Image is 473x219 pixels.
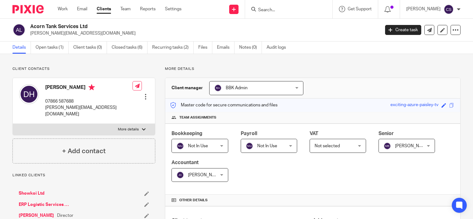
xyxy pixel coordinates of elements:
[246,142,253,150] img: svg%3E
[30,23,306,30] h2: Acorn Tank Services Ltd
[12,66,155,71] p: Client contacts
[73,41,107,54] a: Client tasks (0)
[379,131,394,136] span: Senior
[170,102,278,108] p: Master code for secure communications and files
[258,7,314,13] input: Search
[12,23,26,36] img: svg%3E
[179,198,208,203] span: Other details
[198,41,212,54] a: Files
[19,190,45,197] a: Showkoi Ltd
[226,86,248,90] span: BBK Admin
[89,84,95,90] i: Primary
[97,6,111,12] a: Clients
[171,131,202,136] span: Bookkeeping
[58,6,68,12] a: Work
[384,142,391,150] img: svg%3E
[188,173,222,177] span: [PERSON_NAME]
[395,144,429,148] span: [PERSON_NAME]
[19,202,71,208] a: ERP Logistic Services Ltd
[348,7,372,11] span: Get Support
[188,144,208,148] span: Not In Use
[19,84,39,104] img: svg%3E
[45,98,133,105] p: 07866 587688
[176,142,184,150] img: svg%3E
[171,160,199,165] span: Accountant
[390,102,438,109] div: exciting-azure-paisley-tv
[165,6,181,12] a: Settings
[30,30,376,36] p: [PERSON_NAME][EMAIL_ADDRESS][DOMAIN_NAME]
[241,131,257,136] span: Payroll
[444,4,454,14] img: svg%3E
[217,41,234,54] a: Emails
[171,85,203,91] h3: Client manager
[12,173,155,178] p: Linked clients
[239,41,262,54] a: Notes (0)
[152,41,194,54] a: Recurring tasks (2)
[45,84,133,92] h4: [PERSON_NAME]
[19,212,54,219] a: [PERSON_NAME]
[112,41,147,54] a: Closed tasks (6)
[12,5,44,13] img: Pixie
[62,146,106,156] h4: + Add contact
[36,41,69,54] a: Open tasks (1)
[45,105,133,117] p: [PERSON_NAME][EMAIL_ADDRESS][DOMAIN_NAME]
[120,6,131,12] a: Team
[406,6,441,12] p: [PERSON_NAME]
[267,41,291,54] a: Audit logs
[165,66,461,71] p: More details
[57,212,73,219] span: Director
[315,144,340,148] span: Not selected
[257,144,277,148] span: Not In Use
[77,6,87,12] a: Email
[12,41,31,54] a: Details
[179,115,216,120] span: Team assignments
[310,131,318,136] span: VAT
[214,84,222,92] img: svg%3E
[118,127,139,132] p: More details
[140,6,156,12] a: Reports
[385,25,421,35] a: Create task
[176,171,184,179] img: svg%3E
